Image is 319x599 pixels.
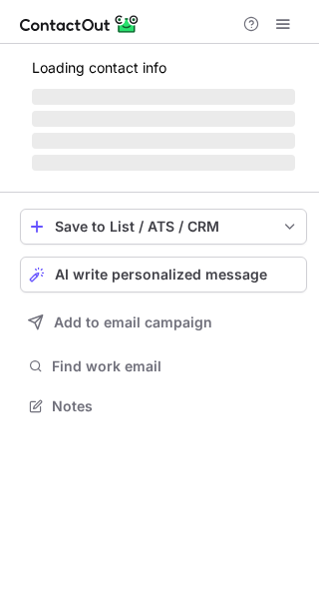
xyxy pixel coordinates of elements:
span: Find work email [52,357,299,375]
span: ‌ [32,155,295,171]
span: Notes [52,397,299,415]
button: Add to email campaign [20,304,307,340]
button: Find work email [20,352,307,380]
span: Add to email campaign [54,314,212,330]
button: save-profile-one-click [20,209,307,245]
span: ‌ [32,111,295,127]
div: Save to List / ATS / CRM [55,219,272,235]
button: AI write personalized message [20,257,307,293]
p: Loading contact info [32,60,295,76]
span: ‌ [32,89,295,105]
button: Notes [20,392,307,420]
span: ‌ [32,133,295,149]
img: ContactOut v5.3.10 [20,12,140,36]
span: AI write personalized message [55,267,267,283]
